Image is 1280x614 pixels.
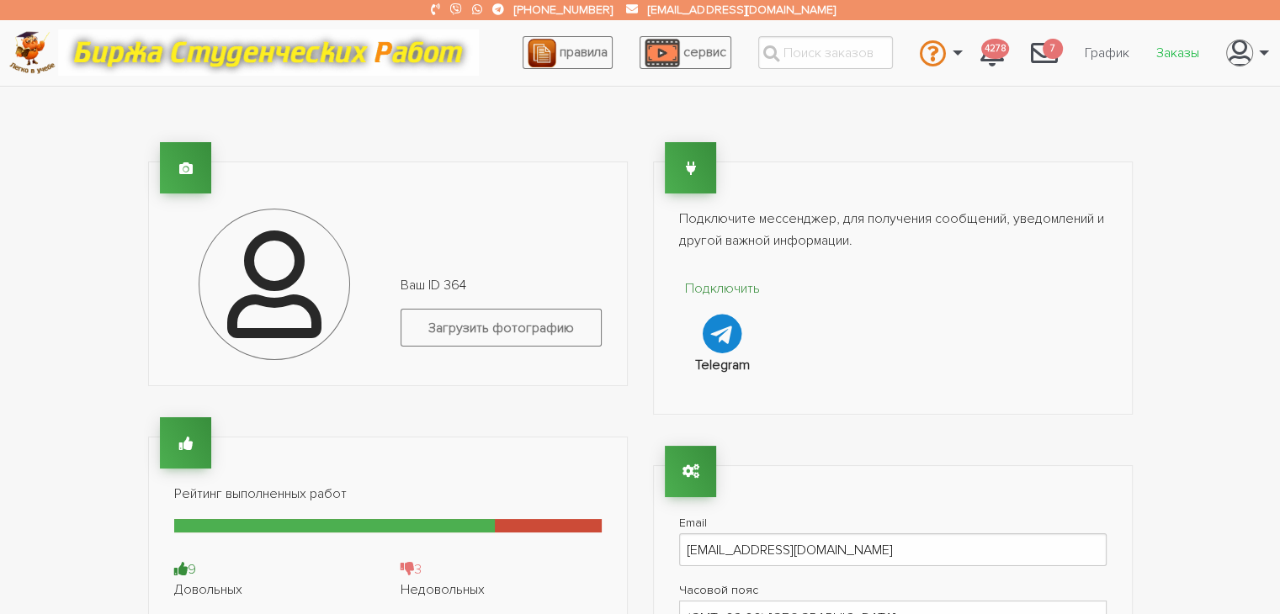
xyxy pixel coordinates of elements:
a: Заказы [1143,37,1213,69]
div: Недовольных [401,580,602,600]
p: Подключить [679,278,767,300]
a: 7 [1017,30,1071,76]
input: Поиск заказов [758,36,893,69]
a: [PHONE_NUMBER] [514,3,613,17]
img: logo-c4363faeb99b52c628a42810ed6dfb4293a56d4e4775eb116515dfe7f33672af.png [9,31,56,74]
span: 4278 [981,39,1009,60]
a: 4278 [967,30,1017,76]
img: play_icon-49f7f135c9dc9a03216cfdbccbe1e3994649169d890fb554cedf0eac35a01ba8.png [645,39,680,67]
p: Подключите мессенджер, для получения сообщений, уведомлений и другой важной информации. [679,209,1107,251]
div: Довольных [174,580,375,600]
img: motto-12e01f5a76059d5f6a28199ef077b1f78e012cfde436ab5cf1d4517935686d32.gif [58,29,479,76]
div: 3 [401,559,602,580]
strong: Telegram [695,357,750,373]
p: Рейтинг выполненных работ [174,484,602,505]
a: Подключить [679,278,767,353]
a: [EMAIL_ADDRESS][DOMAIN_NAME] [648,3,835,17]
a: сервис [640,36,731,69]
span: правила [560,44,608,61]
label: Часовой пояс [679,580,1107,601]
a: График [1071,37,1143,69]
span: сервис [683,44,726,61]
label: Загрузить фотографию [401,309,602,347]
label: Email [679,512,1107,533]
a: правила [523,36,613,69]
div: 9 [174,559,375,580]
div: Ваш ID 364 [388,275,614,360]
span: 7 [1043,39,1063,60]
img: agreement_icon-feca34a61ba7f3d1581b08bc946b2ec1ccb426f67415f344566775c155b7f62c.png [528,39,556,67]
